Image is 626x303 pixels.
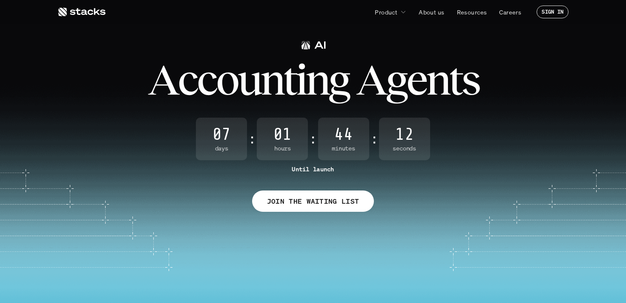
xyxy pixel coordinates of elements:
span: e [406,61,426,99]
span: Minutes [318,145,369,152]
strong: : [310,132,316,146]
p: SIGN IN [542,9,563,15]
span: Days [196,145,247,152]
span: n [260,61,283,99]
span: s [461,61,479,99]
span: 07 [196,126,247,143]
p: Resources [457,8,487,17]
p: JOIN THE WAITING LIST [267,195,359,208]
strong: : [249,132,255,146]
span: g [386,61,406,99]
span: u [238,61,260,99]
span: A [148,61,178,99]
a: Resources [452,4,492,20]
span: Seconds [379,145,430,152]
span: c [178,61,197,99]
span: Hours [257,145,308,152]
span: t [283,61,296,99]
span: t [449,61,461,99]
span: 01 [257,126,308,143]
p: Product [375,8,397,17]
span: i [296,61,305,99]
span: 12 [379,126,430,143]
strong: : [371,132,377,146]
p: About us [419,8,444,17]
span: g [328,61,349,99]
span: A [356,61,386,99]
p: Careers [499,8,521,17]
a: Careers [494,4,526,20]
span: 44 [318,126,369,143]
span: n [305,61,328,99]
a: SIGN IN [537,6,569,18]
span: n [426,61,449,99]
a: About us [414,4,449,20]
span: o [216,61,238,99]
span: c [197,61,216,99]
